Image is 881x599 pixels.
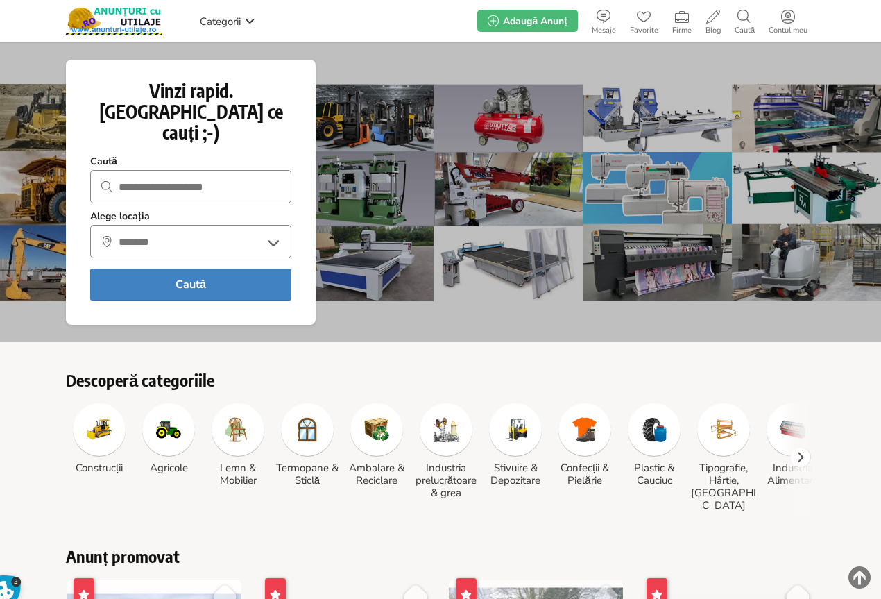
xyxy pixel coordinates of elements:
[623,7,665,35] a: Favorite
[690,403,757,512] a: Tipografie, Hârtie, Carton Tipografie, Hârtie, [GEOGRAPHIC_DATA]
[343,403,410,487] a: Ambalare & Reciclare Ambalare & Reciclare
[848,566,871,589] img: scroll-to-top.png
[295,417,320,442] img: Termopane & Sticlă
[621,403,687,487] a: Plastic & Cauciuc Plastic & Cauciuc
[585,26,623,35] span: Mesaje
[482,462,549,487] h3: Stivuire & Depozitare
[200,15,241,28] span: Categorii
[90,210,150,223] strong: Alege locația
[11,577,22,587] span: 3
[665,7,699,35] a: Firme
[66,403,132,474] a: Construcții Construcții
[66,462,132,474] h3: Construcții
[760,462,826,487] h3: Industria Alimentară
[623,26,665,35] span: Favorite
[413,403,479,499] a: Industria prelucrătoare & grea Industria prelucrătoare & grea
[413,462,479,499] h3: Industria prelucrătoare & grea
[205,403,271,487] a: Lemn & Mobilier Lemn & Mobilier
[482,403,549,487] a: Stivuire & Depozitare Stivuire & Depozitare
[205,462,271,487] h3: Lemn & Mobilier
[728,26,762,35] span: Caută
[503,15,567,28] span: Adaugă Anunț
[274,403,341,487] a: Termopane & Sticlă Termopane & Sticlă
[90,155,117,168] strong: Caută
[66,546,815,566] h2: Anunț promovat
[135,462,202,474] h3: Agricole
[225,417,250,442] img: Lemn & Mobilier
[135,403,202,474] a: Agricole Agricole
[90,81,291,143] h1: Vinzi rapid. [GEOGRAPHIC_DATA] ce cauți ;-)
[585,7,623,35] a: Mesaje
[66,370,815,389] h2: Descoperă categoriile
[699,7,728,35] a: Blog
[711,417,736,442] img: Tipografie, Hârtie, Carton
[156,417,181,442] img: Agricole
[364,417,389,442] img: Ambalare & Reciclare
[477,10,577,32] a: Adaugă Anunț
[90,269,291,301] button: Caută
[66,7,162,35] img: Anunturi-Utilaje.RO
[572,417,597,442] img: Confecții & Pielărie
[434,417,459,442] img: Industria prelucrătoare & grea
[274,462,341,487] h3: Termopane & Sticlă
[621,462,687,487] h3: Plastic & Cauciuc
[196,10,259,31] a: Categorii
[551,462,618,487] h3: Confecții & Pielărie
[762,26,814,35] span: Contul meu
[343,462,410,487] h3: Ambalare & Reciclare
[551,403,618,487] a: Confecții & Pielărie Confecții & Pielărie
[642,417,667,442] img: Plastic & Cauciuc
[728,7,762,35] a: Caută
[762,7,814,35] a: Contul meu
[699,26,728,35] span: Blog
[760,403,826,487] a: Industria Alimentară Industria Alimentară
[503,417,528,442] img: Stivuire & Depozitare
[665,26,699,35] span: Firme
[690,462,757,512] h3: Tipografie, Hârtie, [GEOGRAPHIC_DATA]
[87,417,112,442] img: Construcții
